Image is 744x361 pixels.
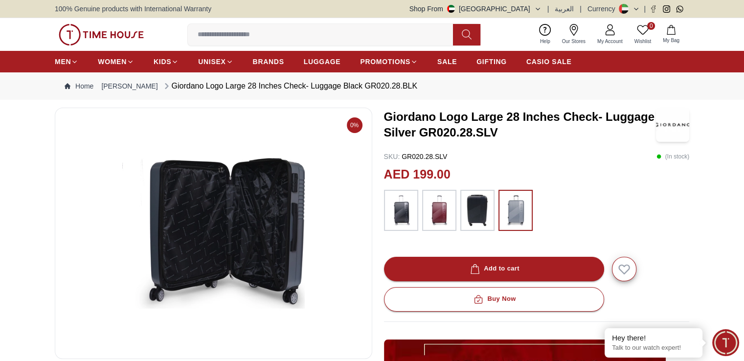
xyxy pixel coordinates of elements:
[657,23,685,46] button: My Bag
[558,38,589,45] span: Our Stores
[536,38,554,45] span: Help
[384,257,604,281] button: Add to cart
[650,5,657,13] a: Facebook
[198,57,225,67] span: UNISEX
[465,195,490,226] img: ...
[98,57,127,67] span: WOMEN
[593,38,627,45] span: My Account
[384,152,448,161] p: GR020.28.SLV
[534,22,556,47] a: Help
[384,165,451,184] h2: AED 199.00
[631,38,655,45] span: Wishlist
[437,53,457,70] a: SALE
[162,80,418,92] div: Giordano Logo Large 28 Inches Check- Luggage Black GR020.28.BLK
[447,5,455,13] img: United Arab Emirates
[526,57,572,67] span: CASIO SALE
[347,117,362,133] span: 0%
[676,5,683,13] a: Whatsapp
[55,72,689,100] nav: Breadcrumb
[98,53,134,70] a: WOMEN
[656,152,689,161] p: ( In stock )
[63,116,364,351] img: Giordano Logo Large 28 Inches Check- Luggage Black GR020.28.BLK
[360,57,410,67] span: PROMOTIONS
[629,22,657,47] a: 0Wishlist
[587,4,619,14] div: Currency
[437,57,457,67] span: SALE
[468,263,519,274] div: Add to cart
[389,195,413,226] img: ...
[55,57,71,67] span: MEN
[384,109,656,140] h3: Giordano Logo Large 28 Inches Check- Luggage Silver GR020.28.SLV
[612,333,695,343] div: Hey there!
[656,108,689,142] img: Giordano Logo Large 28 Inches Check- Luggage Silver GR020.28.SLV
[644,4,646,14] span: |
[253,57,284,67] span: BRANDS
[663,5,670,13] a: Instagram
[555,4,574,14] button: العربية
[427,195,451,226] img: ...
[154,53,179,70] a: KIDS
[647,22,655,30] span: 0
[65,81,93,91] a: Home
[547,4,549,14] span: |
[101,81,158,91] a: [PERSON_NAME]
[55,53,78,70] a: MEN
[384,153,400,160] span: SKU :
[503,195,528,226] img: ...
[198,53,233,70] a: UNISEX
[580,4,582,14] span: |
[409,4,541,14] button: Shop From[GEOGRAPHIC_DATA]
[556,22,591,47] a: Our Stores
[55,4,211,14] span: 100% Genuine products with International Warranty
[154,57,171,67] span: KIDS
[712,329,739,356] div: Chat Widget
[384,287,604,312] button: Buy Now
[360,53,418,70] a: PROMOTIONS
[476,57,507,67] span: GIFTING
[476,53,507,70] a: GIFTING
[526,53,572,70] a: CASIO SALE
[472,293,516,305] div: Buy Now
[253,53,284,70] a: BRANDS
[659,37,683,44] span: My Bag
[612,344,695,352] p: Talk to our watch expert!
[304,53,341,70] a: LUGGAGE
[59,24,144,45] img: ...
[304,57,341,67] span: LUGGAGE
